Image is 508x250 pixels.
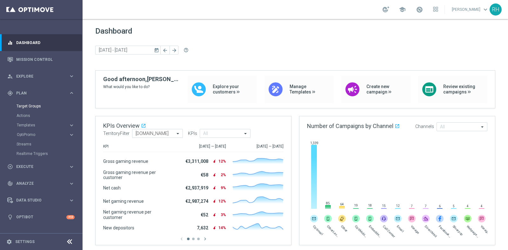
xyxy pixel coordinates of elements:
span: Data Studio [16,198,69,202]
button: OptiPromo keyboard_arrow_right [17,132,75,137]
a: [PERSON_NAME]keyboard_arrow_down [451,5,490,14]
i: settings [6,239,12,245]
div: OptiPromo [17,130,82,139]
div: +10 [66,215,75,219]
button: equalizer Dashboard [7,40,75,45]
div: Target Groups [17,101,82,111]
a: Optibot [16,209,66,226]
div: OptiPromo [17,133,69,137]
div: Analyze [7,181,69,186]
a: Realtime Triggers [17,151,66,156]
div: Realtime Triggers [17,149,82,158]
i: person_search [7,74,13,79]
i: keyboard_arrow_right [69,197,75,203]
div: Mission Control [7,51,75,68]
i: play_circle_outline [7,164,13,170]
button: gps_fixed Plan keyboard_arrow_right [7,91,75,96]
button: lightbulb Optibot +10 [7,215,75,220]
span: Plan [16,91,69,95]
i: keyboard_arrow_right [69,73,75,79]
button: Mission Control [7,57,75,62]
div: Templates [17,120,82,130]
i: keyboard_arrow_right [69,122,75,128]
i: keyboard_arrow_right [69,164,75,170]
a: Target Groups [17,104,66,109]
div: Execute [7,164,69,170]
button: Data Studio keyboard_arrow_right [7,198,75,203]
span: Explore [16,74,69,78]
button: person_search Explore keyboard_arrow_right [7,74,75,79]
div: Templates [17,123,69,127]
div: Optibot [7,209,75,226]
span: Execute [16,165,69,169]
i: lightbulb [7,214,13,220]
div: RH [490,3,502,16]
div: Streams [17,139,82,149]
button: play_circle_outline Execute keyboard_arrow_right [7,164,75,169]
a: Actions [17,113,66,118]
span: Analyze [16,182,69,185]
i: track_changes [7,181,13,186]
div: Dashboard [7,34,75,51]
i: keyboard_arrow_right [69,132,75,138]
a: Streams [17,142,66,147]
i: keyboard_arrow_right [69,90,75,96]
div: Plan [7,90,69,96]
a: Dashboard [16,34,75,51]
button: track_changes Analyze keyboard_arrow_right [7,181,75,186]
a: Settings [15,240,35,244]
span: Templates [17,123,62,127]
span: school [399,6,406,13]
div: Data Studio [7,197,69,203]
div: Actions [17,111,82,120]
i: keyboard_arrow_right [69,181,75,187]
span: keyboard_arrow_down [482,6,489,13]
i: equalizer [7,40,13,46]
button: Templates keyboard_arrow_right [17,123,75,128]
a: Mission Control [16,51,75,68]
div: Explore [7,74,69,79]
i: gps_fixed [7,90,13,96]
span: OptiPromo [17,133,62,137]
